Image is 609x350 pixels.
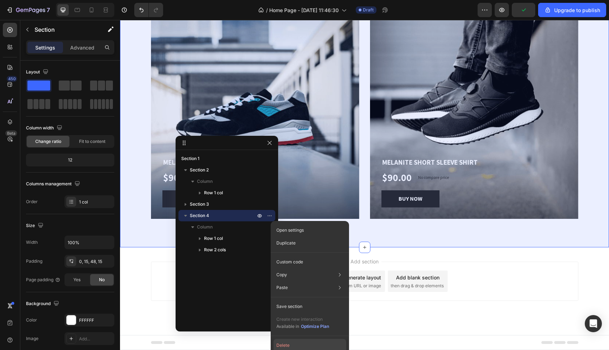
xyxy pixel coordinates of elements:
div: Padding [26,258,42,264]
div: Upgrade to publish [544,6,600,14]
span: / [266,6,268,14]
h1: MELANITE SHORT SLEEVE SHIRT [42,137,228,148]
span: Available in [276,324,299,329]
span: inspired by CRO experts [165,263,213,269]
span: Section 2 [190,166,209,174]
span: Column [197,223,213,231]
span: Fit to content [79,138,105,145]
p: Settings [35,44,55,51]
div: Optimize Plan [301,323,329,330]
div: Add blank section [276,254,319,261]
p: Section [35,25,93,34]
p: Open settings [276,227,304,233]
p: Custom code [276,259,303,265]
iframe: Design area [120,20,609,350]
span: Column [197,178,213,185]
div: Beta [5,130,17,136]
div: Page padding [26,277,61,283]
h1: MELANITE SHORT SLEEVE SHIRT [261,137,447,148]
div: FFFFFF [79,317,113,324]
div: Columns management [26,179,82,189]
button: 7 [3,3,53,17]
p: Create new interaction [276,316,329,323]
div: Layout [26,67,50,77]
div: 450 [7,76,17,82]
div: Size [26,221,45,231]
span: Row 1 col [204,235,223,242]
span: Row 1 col [204,189,223,196]
p: No compare price [298,155,329,160]
span: Section 4 [190,212,209,219]
div: Image [26,335,38,342]
div: Order [26,199,38,205]
div: BUY NOW [279,175,302,183]
span: Row 2 cols [204,246,226,253]
span: Home Page - [DATE] 11:46:30 [269,6,339,14]
span: No [99,277,105,283]
button: BUY NOW [42,170,100,187]
div: 12 [27,155,113,165]
p: Duplicate [276,240,296,246]
div: BUY NOW [59,175,83,183]
div: Column width [26,123,64,133]
p: Paste [276,284,288,291]
div: Color [26,317,37,323]
p: No compare price [79,155,110,160]
div: 0, 15, 48, 15 [79,258,113,265]
p: 7 [47,6,50,14]
span: Yes [73,277,80,283]
span: Section 3 [190,201,209,208]
div: Undo/Redo [134,3,163,17]
div: $90.00 [42,150,73,165]
p: Save section [276,303,302,310]
span: Draft [363,7,374,13]
div: Open Intercom Messenger [585,315,602,332]
div: Add... [79,336,113,342]
p: Copy [276,272,287,278]
div: Width [26,239,38,246]
div: Generate layout [224,254,261,261]
input: Auto [65,236,114,249]
p: Advanced [70,44,94,51]
span: from URL or image [223,263,261,269]
span: Add section [228,238,261,245]
span: Change ratio [35,138,61,145]
button: Upgrade to publish [538,3,606,17]
div: 1 col [79,199,113,205]
button: Optimize Plan [301,323,329,330]
div: Background [26,299,61,309]
span: Section 1 [181,155,199,162]
span: then drag & drop elements [271,263,324,269]
div: $90.00 [261,150,292,165]
button: BUY NOW [261,170,319,187]
div: Choose templates [168,254,211,261]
